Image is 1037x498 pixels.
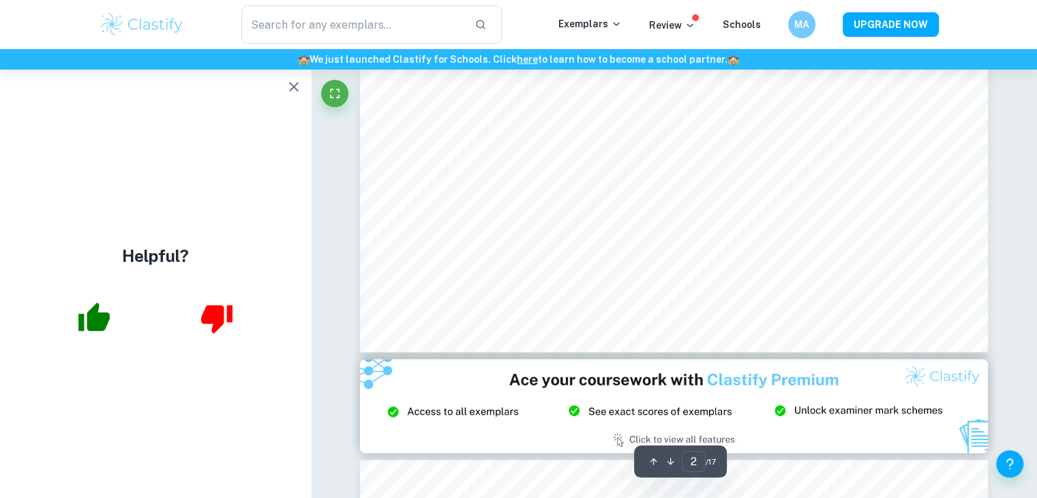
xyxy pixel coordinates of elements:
[794,17,809,32] h6: MA
[788,11,815,38] button: MA
[843,12,939,37] button: UPGRADE NOW
[3,52,1034,67] h6: We just launched Clastify for Schools. Click to learn how to become a school partner.
[727,54,739,65] span: 🏫
[558,16,622,31] p: Exemplars
[517,54,538,65] a: here
[99,11,185,38] img: Clastify logo
[298,54,310,65] span: 🏫
[122,244,189,268] h4: Helpful?
[321,80,348,107] button: Fullscreen
[996,450,1023,478] button: Help and Feedback
[649,18,695,33] p: Review
[241,5,464,44] input: Search for any exemplars...
[723,19,761,30] a: Schools
[706,456,716,468] span: / 17
[360,359,989,453] img: Ad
